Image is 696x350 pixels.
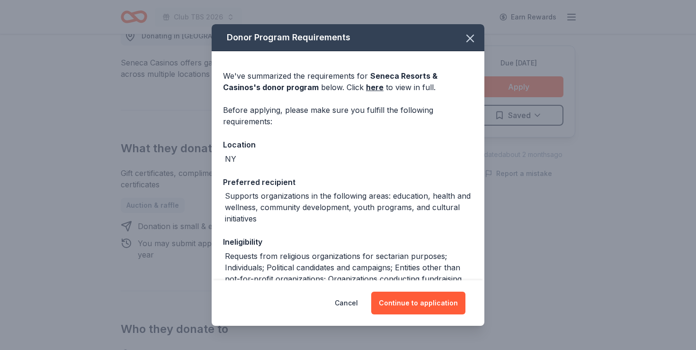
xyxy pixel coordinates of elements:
[225,190,473,224] div: Supports organizations in the following areas: education, health and wellness, community developm...
[335,292,358,314] button: Cancel
[223,70,473,93] div: We've summarized the requirements for below. Click to view in full.
[225,250,473,296] div: Requests from religious organizations for sectarian purposes; Individuals; Political candidates a...
[223,104,473,127] div: Before applying, please make sure you fulfill the following requirements:
[371,292,465,314] button: Continue to application
[212,24,484,51] div: Donor Program Requirements
[223,138,473,151] div: Location
[223,176,473,188] div: Preferred recipient
[366,82,384,93] a: here
[223,236,473,248] div: Ineligibility
[225,153,236,165] div: NY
